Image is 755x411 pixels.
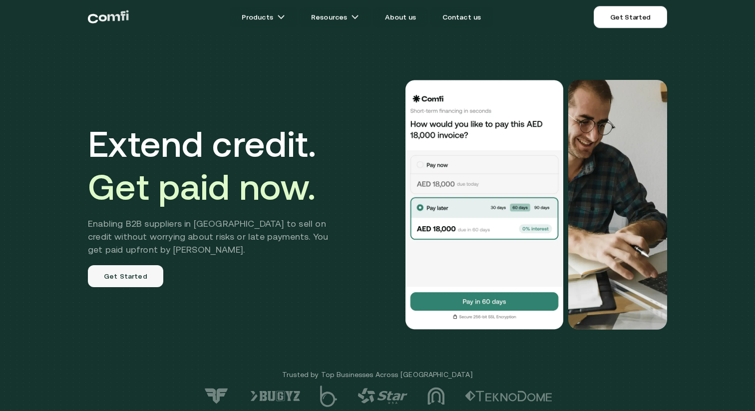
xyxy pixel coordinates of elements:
[88,122,343,208] h1: Extend credit.
[277,13,285,21] img: arrow icons
[88,2,129,32] a: Return to the top of the Comfi home page
[430,7,493,27] a: Contact us
[88,166,316,207] span: Get paid now.
[88,265,163,287] a: Get Started
[358,388,407,404] img: logo-4
[351,13,359,21] img: arrow icons
[230,7,297,27] a: Productsarrow icons
[568,80,667,330] img: Would you like to pay this AED 18,000.00 invoice?
[465,391,552,402] img: logo-2
[594,6,667,28] a: Get Started
[427,387,445,405] img: logo-3
[404,80,564,330] img: Would you like to pay this AED 18,000.00 invoice?
[320,386,338,407] img: logo-5
[203,388,230,405] img: logo-7
[299,7,371,27] a: Resourcesarrow icons
[373,7,428,27] a: About us
[250,391,300,402] img: logo-6
[88,217,343,256] h2: Enabling B2B suppliers in [GEOGRAPHIC_DATA] to sell on credit without worrying about risks or lat...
